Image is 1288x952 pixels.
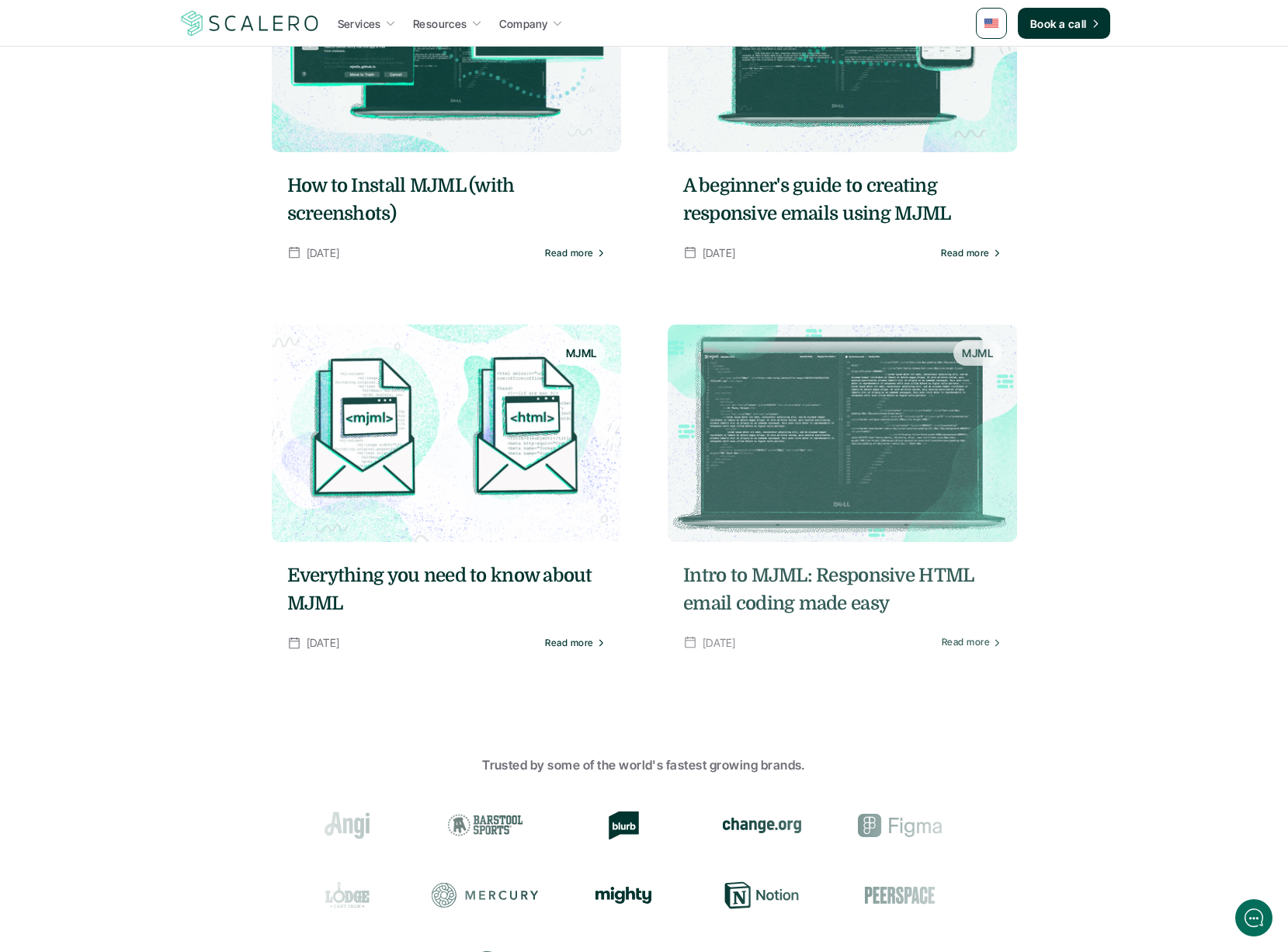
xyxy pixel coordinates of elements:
[179,9,321,37] a: Scalero company logo
[983,881,1090,909] div: Resy
[844,811,951,839] div: Figma
[287,561,606,617] a: Everything you need to know about MJML
[545,248,605,259] a: Read more
[292,881,399,909] div: Lodge Cast Iron
[703,633,736,652] p: [DATE]
[706,881,814,909] div: Notion
[190,756,1099,776] p: Trusted by some of the world's fastest growing brands.
[566,345,597,361] p: MJML
[683,561,1002,617] a: Intro to MJML: Responsive HTML email coding made easy
[291,811,398,839] div: Angi
[23,75,287,100] h1: Hi! Welcome to Scalero.
[545,638,593,648] p: Read more
[941,638,989,648] p: Read more
[307,633,340,652] p: [DATE]
[845,881,952,909] div: Peerspace
[499,16,548,32] p: Company
[706,811,813,839] div: change.org
[568,811,675,839] div: Blurb
[545,638,605,648] a: Read more
[998,816,1073,835] img: Groome
[941,638,1001,648] a: Read more
[179,9,321,38] img: Scalero company logo
[683,172,1002,228] a: A beginner's guide to creating responsive emails using MJML
[545,248,593,259] p: Read more
[568,887,675,904] div: Mighty Networks
[1018,8,1110,39] a: Book a call
[413,16,467,32] p: Resources
[338,16,381,32] p: Services
[430,881,537,909] div: Mercury
[100,215,186,228] span: New conversation
[272,325,621,542] a: MJML
[668,325,1017,542] a: MJML
[23,103,287,178] h2: Let us know if we can help with lifecycle marketing.
[429,811,536,839] div: Barstool
[1235,899,1272,936] iframe: gist-messenger-bubble-iframe
[287,172,606,228] a: How to Install MJML (with screenshots)
[307,243,340,262] p: [DATE]
[130,543,196,553] span: We run on Gist
[1030,16,1087,32] p: Book a call
[941,248,989,259] p: Read more
[941,248,1001,259] a: Read more
[962,345,993,361] p: MJML
[703,243,736,262] p: [DATE]
[24,206,286,237] button: New conversation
